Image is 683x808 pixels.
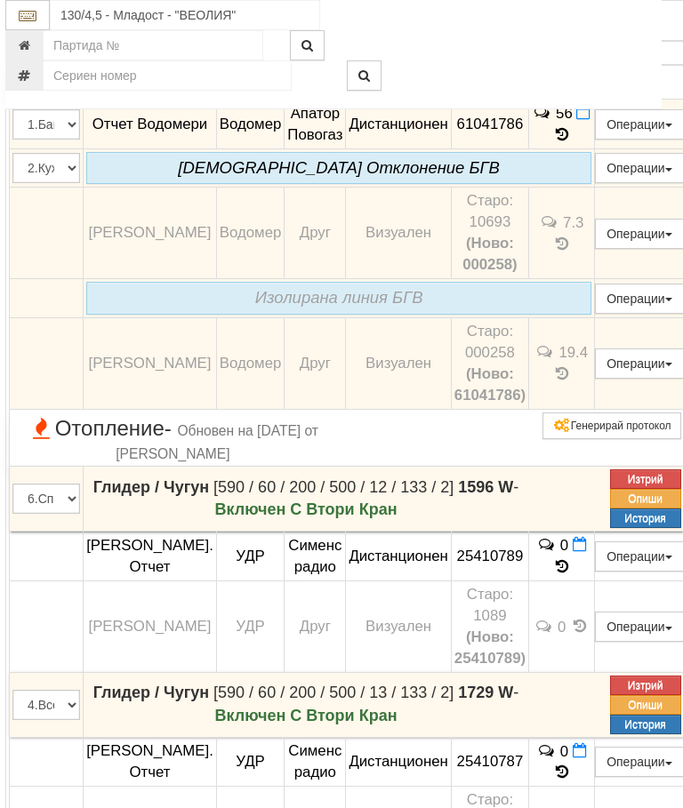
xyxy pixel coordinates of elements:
button: История [610,508,681,528]
td: Устройство със сериен номер 1089 беше подменено от устройство със сериен номер 25410789 [451,580,528,672]
span: История на показанията [556,126,568,143]
button: Изтрий [610,469,681,489]
strong: С Втори Кран [290,707,397,724]
td: Апатор Повогаз [285,100,346,149]
button: Генерирай протокол [542,412,680,439]
span: История на показанията [570,618,590,635]
span: 0 [560,537,568,554]
span: 25410789 [457,548,524,564]
td: Водомер [216,188,285,279]
span: [PERSON_NAME] [88,224,211,241]
span: [PERSON_NAME]. Отчет [86,742,213,780]
strong: Глидер / Чугун [93,684,209,701]
strong: Включен [215,707,286,724]
span: История на показанията [552,365,572,382]
td: Устройство със сериен номер 10693 беше подменено от устройство със сериен номер 000258 [451,188,528,279]
span: История на забележките [536,742,559,759]
span: [590 / 60 / 200 / 500 / 12 / 133 / 2] [213,478,454,496]
strong: 1729 W [458,684,513,701]
input: Партида № [43,30,263,60]
span: История на забележките [535,343,558,360]
i: Нов Отчет към 30/09/2025 [573,537,587,552]
i: Нов Отчет към 30/09/2025 [576,105,591,120]
button: Изтрий [610,676,681,695]
i: Нов Отчет към 30/09/2025 [573,743,587,758]
b: (Ново: 25410789) [454,628,526,667]
span: Отчет Водомери [92,116,207,132]
strong: С Втори Кран [290,500,397,518]
span: 61041786 [457,116,524,132]
i: Изолирана линия БГВ [255,288,423,307]
td: УДР [216,737,285,787]
span: - [165,416,172,440]
td: Визуален [346,317,451,409]
td: Дистанционен [346,532,451,581]
span: 56 [556,105,573,122]
button: История [610,715,681,734]
td: Водомер [216,317,285,409]
span: [PERSON_NAME] [88,355,211,372]
i: [DEMOGRAPHIC_DATA] Oтклонение БГВ [178,158,500,177]
strong: Глидер / Чугун [93,478,209,496]
span: 25410787 [457,753,524,770]
td: Дистанционен [346,100,451,149]
td: Друг [285,580,346,672]
span: [PERSON_NAME]. Отчет [86,537,213,575]
td: Друг [285,188,346,279]
td: УДР [216,532,285,581]
td: Водомер [216,100,285,149]
td: Визуален [346,580,451,672]
td: Сименс радио [285,532,346,581]
span: 7.3 [563,214,583,231]
strong: Включен [215,500,286,518]
b: (Ново: 61041786) [454,365,526,404]
span: История на забележките [540,213,563,230]
span: 19.4 [558,344,588,361]
span: История на показанията [552,764,572,780]
span: 0 [560,742,568,759]
input: Сериен номер [43,60,292,91]
td: УДР [216,580,285,672]
span: История на показанията [552,236,572,252]
span: - [458,478,518,496]
span: История на забележките [534,618,558,635]
td: Визуален [346,188,451,279]
td: Сименс радио [285,737,346,787]
strong: 1596 W [458,478,513,496]
span: История на забележките [533,104,556,121]
span: История на показанията [552,558,572,575]
span: Обновен на [DATE] от [PERSON_NAME] [116,423,318,461]
span: [PERSON_NAME] [88,618,211,635]
span: - [458,684,518,701]
span: [590 / 60 / 200 / 500 / 13 / 133 / 2] [213,684,454,701]
td: Дистанционен [346,737,451,787]
button: Опиши [610,489,681,508]
span: 0 [558,618,566,635]
button: Опиши [610,695,681,715]
span: Отопление [12,417,333,464]
span: История на забележките [536,536,559,553]
b: (Ново: 000258) [462,235,518,273]
td: Друг [285,317,346,409]
td: Устройство със сериен номер 000258 беше подменено от устройство със сериен номер 61041786 [451,317,528,409]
